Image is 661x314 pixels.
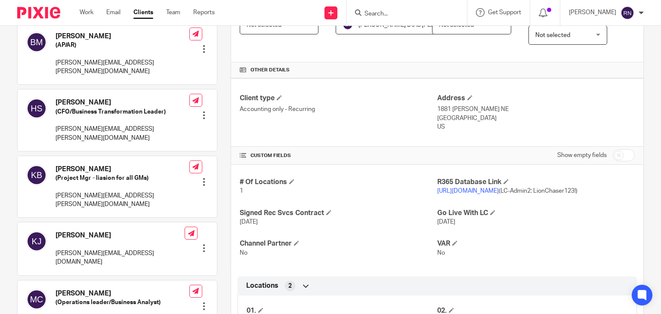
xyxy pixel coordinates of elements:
[240,152,437,159] h4: CUSTOM FIELDS
[557,151,607,160] label: Show empty fields
[56,174,189,182] h5: (Project Mgr - liasion for all GMs)
[106,8,120,17] a: Email
[569,8,616,17] p: [PERSON_NAME]
[56,298,189,307] h5: (Operations leader/Business Analyst)
[56,165,189,174] h4: [PERSON_NAME]
[56,108,189,116] h5: (CFO/Business Transformation Leader)
[56,191,189,209] p: [PERSON_NAME][EMAIL_ADDRESS][PERSON_NAME][DOMAIN_NAME]
[56,125,189,142] p: [PERSON_NAME][EMAIL_ADDRESS][PERSON_NAME][DOMAIN_NAME]
[193,8,215,17] a: Reports
[250,67,290,74] span: Other details
[437,188,578,194] span: (LC-Admin2: LionChaser123!)
[240,209,437,218] h4: Signed Rec Svcs Contract
[133,8,153,17] a: Clients
[240,219,258,225] span: [DATE]
[56,98,189,107] h4: [PERSON_NAME]
[488,9,521,15] span: Get Support
[26,231,47,252] img: svg%3E
[56,231,185,240] h4: [PERSON_NAME]
[437,219,455,225] span: [DATE]
[246,281,278,290] span: Locations
[437,250,445,256] span: No
[56,289,189,298] h4: [PERSON_NAME]
[437,94,635,103] h4: Address
[240,94,437,103] h4: Client type
[364,10,441,18] input: Search
[437,239,635,248] h4: VAR
[17,7,60,18] img: Pixie
[240,178,437,187] h4: # Of Locations
[288,282,292,290] span: 2
[26,32,47,52] img: svg%3E
[437,123,635,131] p: US
[56,249,185,267] p: [PERSON_NAME][EMAIL_ADDRESS][DOMAIN_NAME]
[240,239,437,248] h4: Channel Partner
[437,178,635,187] h4: R365 Database Link
[166,8,180,17] a: Team
[437,114,635,123] p: [GEOGRAPHIC_DATA]
[26,289,47,310] img: svg%3E
[437,209,635,218] h4: Go Live With LC
[240,105,437,114] p: Accounting only - Recurring
[80,8,93,17] a: Work
[535,32,570,38] span: Not selected
[240,188,243,194] span: 1
[621,6,634,20] img: svg%3E
[26,165,47,185] img: svg%3E
[56,32,189,41] h4: [PERSON_NAME]
[437,188,499,194] a: [URL][DOMAIN_NAME]
[437,105,635,114] p: 1881 [PERSON_NAME] NE
[26,98,47,119] img: svg%3E
[56,41,189,49] h5: (AP/AR)
[56,58,189,76] p: [PERSON_NAME][EMAIL_ADDRESS][PERSON_NAME][DOMAIN_NAME]
[240,250,247,256] span: No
